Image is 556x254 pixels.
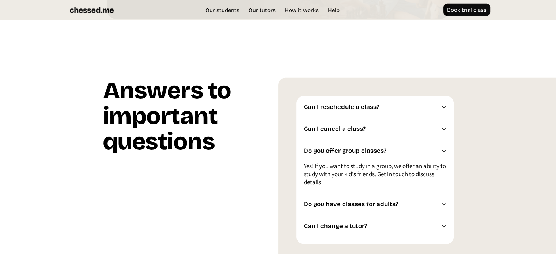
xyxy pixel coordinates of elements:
[304,103,439,111] div: Can I reschedule a class?
[304,201,439,208] div: Do you have classes for adults?
[296,215,454,237] div: Can I change a tutor?
[296,118,454,140] div: Can I cancel a class?
[103,78,278,160] h1: Answers to important questions
[296,162,454,193] nav: Do you offer group classes?
[281,7,322,14] a: How it works
[296,96,454,118] div: Can I reschedule a class?
[304,147,439,155] div: Do you offer group classes?
[296,140,454,162] div: Do you offer group classes?
[304,223,439,230] div: Can I change a tutor?
[304,125,439,133] div: Can I cancel a class?
[245,7,279,14] a: Our tutors
[202,7,243,14] a: Our students
[304,162,446,190] p: Yes! If you want to study in a group, we offer an ability to study with your kid's friends. Get i...
[443,4,490,16] a: Book trial class
[296,193,454,215] div: Do you have classes for adults?
[324,7,343,14] a: Help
